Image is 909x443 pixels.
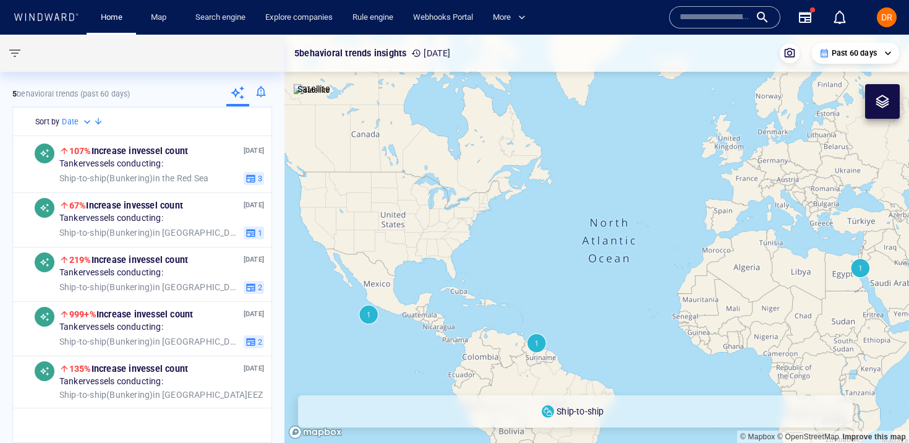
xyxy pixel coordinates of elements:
span: Increase in vessel count [69,200,183,210]
button: 1 [244,226,264,239]
a: Home [96,7,127,28]
a: Map [146,7,176,28]
span: 67% [69,200,87,210]
div: Date [62,116,93,128]
p: behavioral trends (Past 60 days) [12,88,130,100]
h6: Sort by [35,116,59,128]
a: OpenStreetMap [777,432,839,441]
span: in [GEOGRAPHIC_DATA] EEZ [59,336,239,347]
span: 135% [69,364,92,374]
a: Explore companies [260,7,338,28]
span: Ship-to-ship ( Bunkering ) [59,173,153,183]
p: [DATE] [244,199,264,211]
span: DR [881,12,892,22]
span: Ship-to-ship ( Bunkering ) [59,282,153,291]
span: in [GEOGRAPHIC_DATA] EEZ [59,389,263,400]
button: 2 [244,280,264,294]
a: Mapbox logo [288,425,343,439]
button: Map [141,7,181,28]
span: Increase in vessel count [69,309,194,319]
span: in the Red Sea [59,173,208,184]
div: Past 60 days [819,48,892,59]
span: 219% [69,255,92,265]
p: [DATE] [244,308,264,320]
canvas: Map [284,35,909,443]
p: Satellite [297,82,330,97]
button: DR [874,5,899,30]
a: Map feedback [842,432,906,441]
span: 107% [69,146,92,156]
span: 2 [256,336,262,347]
p: Ship-to-ship [557,404,604,419]
h6: Date [62,116,79,128]
iframe: Chat [856,387,900,434]
button: 2 [244,335,264,348]
span: 1 [256,227,262,238]
span: Tanker vessels conducting: [59,213,163,224]
div: Notification center [832,10,847,25]
p: 5 behavioral trends insights [294,46,406,61]
span: Ship-to-ship ( Bunkering ) [59,336,153,346]
span: Increase in vessel count [69,255,188,265]
span: More [493,11,526,25]
button: 3 [244,171,264,185]
img: satellite [294,84,330,97]
strong: 5 [12,89,17,98]
span: in [GEOGRAPHIC_DATA] EEZ [59,282,239,293]
span: Tanker vessels conducting: [59,158,163,170]
span: Tanker vessels conducting: [59,322,163,333]
button: Home [92,7,131,28]
p: [DATE] [411,46,450,61]
span: Ship-to-ship ( Bunkering ) [59,389,153,399]
a: Search engine [190,7,250,28]
p: [DATE] [244,363,264,374]
span: Tanker vessels conducting: [59,376,163,387]
a: Mapbox [740,432,775,441]
a: Rule engine [348,7,398,28]
span: Increase in vessel count [69,146,188,156]
button: More [488,7,536,28]
a: Webhooks Portal [408,7,478,28]
span: 3 [256,173,262,184]
span: 2 [256,282,262,293]
p: [DATE] [244,254,264,265]
p: Past 60 days [832,48,877,59]
span: Increase in vessel count [69,364,188,374]
p: [DATE] [244,145,264,157]
span: 999+% [69,309,96,319]
span: in [GEOGRAPHIC_DATA] EEZ [59,227,239,238]
span: Ship-to-ship ( Bunkering ) [59,227,153,237]
span: Tanker vessels conducting: [59,267,163,278]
